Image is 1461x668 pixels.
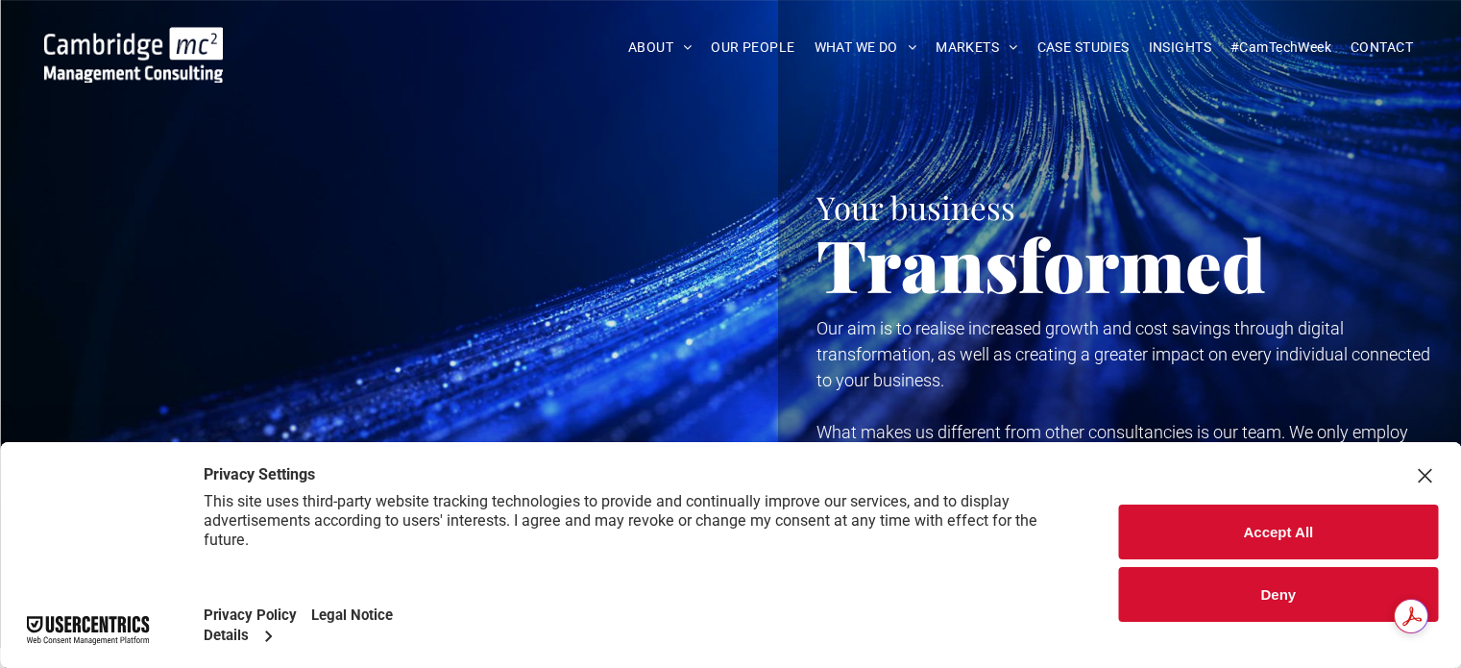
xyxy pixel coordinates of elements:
[44,27,223,83] img: Cambridge MC Logo, digital transformation
[1221,33,1341,62] a: #CamTechWeek
[44,30,223,50] a: Your Business Transformed | Cambridge Management Consulting
[816,318,1430,390] span: Our aim is to realise increased growth and cost savings through digital transformation, as well a...
[1028,33,1139,62] a: CASE STUDIES
[816,422,1408,468] span: What makes us different from other consultancies is our team. We only employ senior experts who h...
[619,33,702,62] a: ABOUT
[816,215,1266,311] span: Transformed
[816,186,1015,228] span: Your business
[1139,33,1221,62] a: INSIGHTS
[926,33,1027,62] a: MARKETS
[805,33,927,62] a: WHAT WE DO
[1341,33,1423,62] a: CONTACT
[701,33,804,62] a: OUR PEOPLE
